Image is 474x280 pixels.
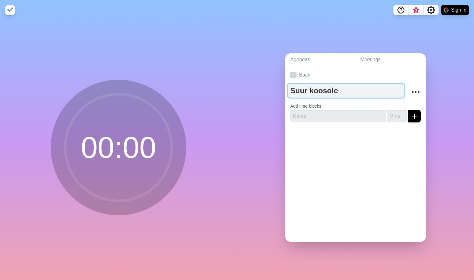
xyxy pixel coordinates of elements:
button: Help [393,5,408,15]
button: More [409,86,422,98]
button: Sign in [441,5,469,15]
a: Back [285,66,426,84]
label: Add time blocks [290,104,321,109]
img: google logo [444,8,449,13]
button: What’s new [408,5,424,15]
a: Agendas [285,53,355,66]
input: Name [290,110,386,122]
input: Mins [387,110,407,122]
button: Settings [424,5,439,15]
span: 3 [413,8,419,13]
img: timeblocks logo [5,5,15,15]
a: Meetings [355,53,426,66]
